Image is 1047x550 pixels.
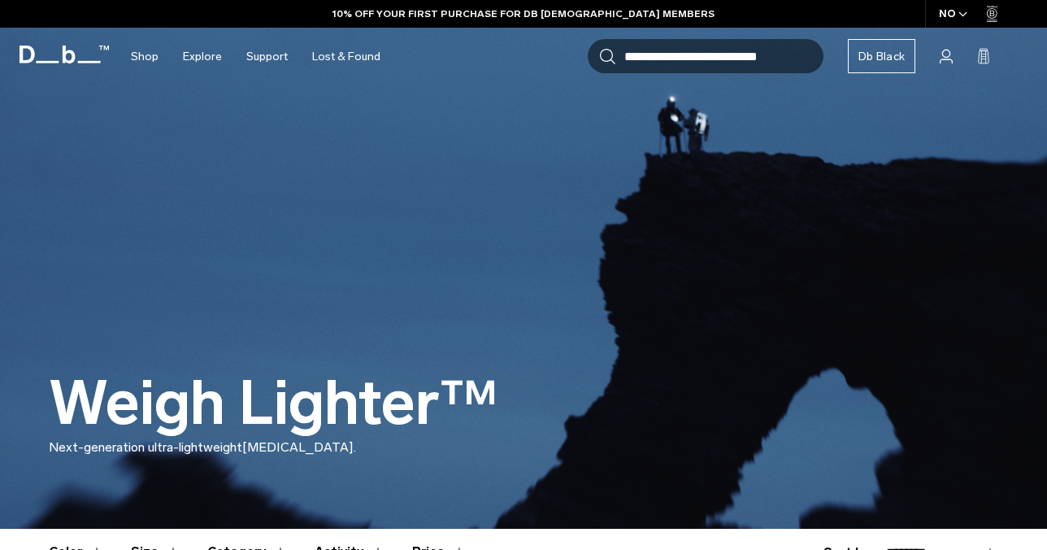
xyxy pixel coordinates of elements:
span: [MEDICAL_DATA]. [242,439,356,455]
a: Shop [131,28,159,85]
a: Support [246,28,288,85]
a: Explore [183,28,222,85]
a: Db Black [848,39,915,73]
span: Next-generation ultra-lightweight [49,439,242,455]
nav: Main Navigation [119,28,393,85]
a: Lost & Found [312,28,380,85]
h1: Weigh Lighter™ [49,370,498,438]
a: 10% OFF YOUR FIRST PURCHASE FOR DB [DEMOGRAPHIC_DATA] MEMBERS [332,7,715,21]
